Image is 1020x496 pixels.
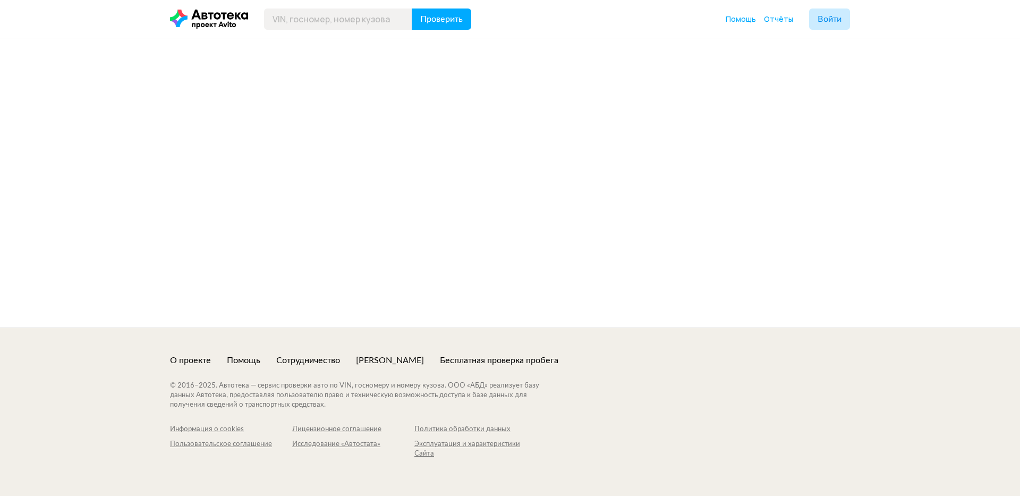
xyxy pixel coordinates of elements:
[292,440,414,449] div: Исследование «Автостата»
[170,355,211,366] a: О проекте
[292,440,414,459] a: Исследование «Автостата»
[818,15,841,23] span: Войти
[264,9,412,30] input: VIN, госномер, номер кузова
[412,9,471,30] button: Проверить
[809,9,850,30] button: Войти
[414,440,537,459] a: Эксплуатация и характеристики Сайта
[170,425,292,434] a: Информация о cookies
[414,425,537,434] a: Политика обработки данных
[170,440,292,449] div: Пользовательское соглашение
[170,440,292,459] a: Пользовательское соглашение
[292,425,414,434] a: Лицензионное соглашение
[440,355,558,366] a: Бесплатная проверка пробега
[170,381,560,410] div: © 2016– 2025 . Автотека — сервис проверки авто по VIN, госномеру и номеру кузова. ООО «АБД» реали...
[420,15,463,23] span: Проверить
[227,355,260,366] a: Помощь
[356,355,424,366] a: [PERSON_NAME]
[276,355,340,366] a: Сотрудничество
[726,14,756,24] a: Помощь
[764,14,793,24] a: Отчёты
